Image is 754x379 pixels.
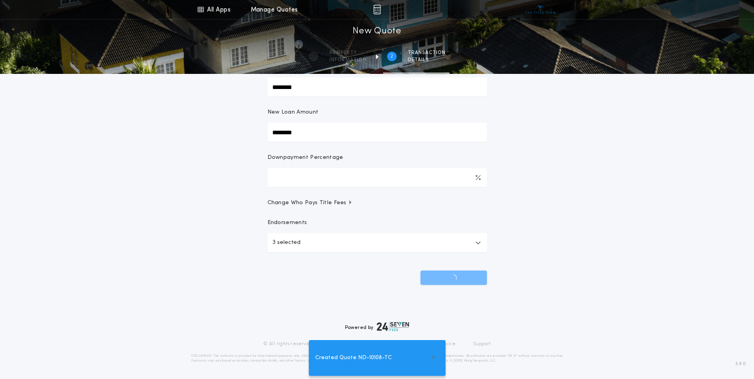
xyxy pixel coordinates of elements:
span: details [408,57,446,63]
p: 3 selected [272,238,300,248]
img: vs-icon [525,6,555,14]
p: Endorsements [267,219,487,227]
button: Change Who Pays Title Fees [267,199,487,207]
h2: 2 [390,53,393,60]
p: Downpayment Percentage [267,154,343,162]
input: Downpayment Percentage [267,168,487,187]
div: Powered by [345,322,409,331]
input: Sale Price [267,77,487,97]
p: New Loan Amount [267,108,319,116]
span: Transaction [408,50,446,56]
span: information [330,57,366,63]
span: Created Quote ND-10108-TC [315,354,392,362]
img: logo [377,322,409,331]
h1: New Quote [353,25,401,38]
span: Change Who Pays Title Fees [267,199,353,207]
img: img [373,5,381,14]
button: 3 selected [267,233,487,252]
span: Property [330,50,366,56]
input: New Loan Amount [267,123,487,142]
